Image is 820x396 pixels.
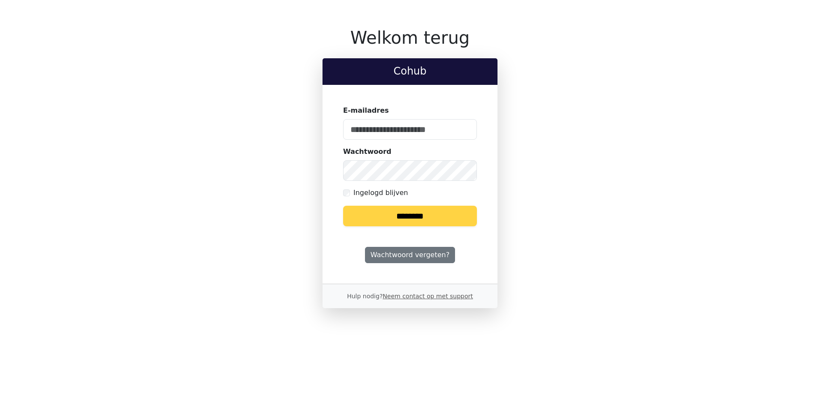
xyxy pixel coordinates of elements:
h2: Cohub [329,65,491,78]
label: E-mailadres [343,105,389,116]
a: Neem contact op met support [383,293,473,300]
label: Wachtwoord [343,147,392,157]
small: Hulp nodig? [347,293,473,300]
h1: Welkom terug [323,27,497,48]
a: Wachtwoord vergeten? [365,247,455,263]
label: Ingelogd blijven [353,188,408,198]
